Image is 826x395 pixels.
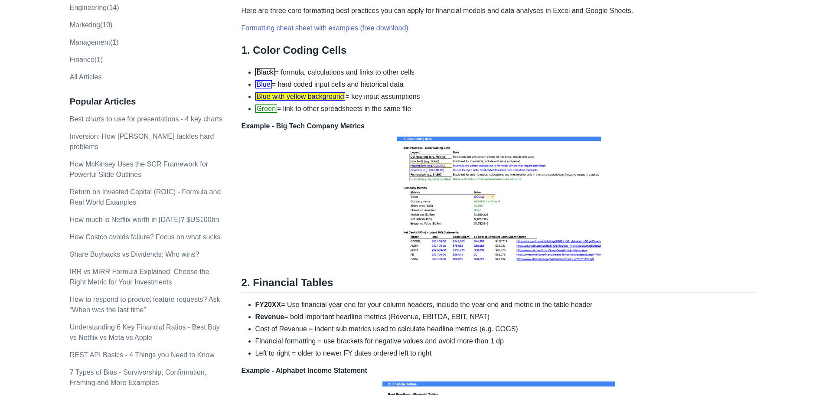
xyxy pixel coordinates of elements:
[395,131,603,266] img: COLORCODE
[255,300,757,310] li: = Use financial year end for your column headers, include the year end and metric in the table he...
[70,251,199,258] a: Share Buybacks vs Dividends: Who wins?
[242,276,757,293] h2: 2. Financial Tables
[255,104,277,113] span: Green
[242,367,367,374] strong: Example - Alphabet Income Statement
[255,92,346,101] span: Blue with yellow background
[70,188,221,206] a: Return on Invested Capital (ROIC) - Formula and Real World Examples
[255,301,281,308] strong: FY20XX
[255,80,272,88] span: Blue
[242,122,365,130] strong: Example - Big Tech Company Metrics
[70,73,102,81] a: All Articles
[255,91,757,102] li: = key input assumptions
[70,39,119,46] a: Management(1)
[70,233,221,241] a: How Costco avoids failure? Focus on what sucks
[70,216,219,223] a: How much is Netflix worth in [DATE]? $US100bn
[242,44,757,60] h2: 1. Color Coding Cells
[70,323,220,341] a: Understanding 6 Key Financial Ratios - Best Buy vs Netflix vs Meta vs Apple
[70,351,215,359] a: REST API Basics - 4 Things you Need to Know
[242,24,408,32] a: Formatting cheat sheet with examples (free download)
[255,336,757,346] li: Financial formatting = use brackets for negative values and avoid more than 1 dp
[70,133,214,150] a: Inversion: How [PERSON_NAME] tackles hard problems
[70,268,209,286] a: IRR vs MIRR Formula Explained: Choose the Right Metric for Your Investments
[70,369,206,386] a: 7 Types of Bias - Survivorship, Confirmation, Framing and More Examples
[70,96,223,107] h3: Popular Articles
[255,68,275,76] span: Black
[255,313,284,320] strong: Revenue
[255,348,757,359] li: Left to right = older to newer FY dates ordered left to right
[255,79,757,90] li: = hard coded input cells and historical data
[255,104,757,114] li: = link to other spreadsheets in the same file
[70,21,113,29] a: marketing(10)
[255,67,757,78] li: = formula, calculations and links to other cells
[70,115,222,123] a: Best charts to use for presentations - 4 key charts
[70,4,119,11] a: engineering(14)
[242,6,757,16] p: Here are three core formatting best practices you can apply for financial models and data analyse...
[70,296,220,313] a: How to respond to product feature requests? Ask “When was the last time”
[70,160,208,178] a: How McKinsey Uses the SCR Framework for Powerful Slide Outlines
[255,324,757,334] li: Cost of Revenue = indent sub metrics used to calculate headline metrics (e.g. COGS)
[70,56,103,63] a: Finance(1)
[255,312,757,322] li: = bold important headline metrics (Revenue, EBITDA, EBIT, NPAT)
